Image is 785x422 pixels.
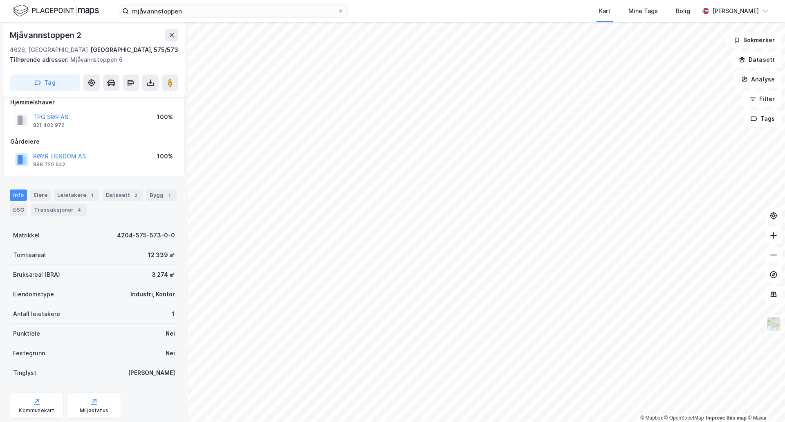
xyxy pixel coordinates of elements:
button: Tags [744,111,782,127]
button: Filter [742,91,782,107]
div: Nei [166,348,175,358]
div: 1 [172,309,175,319]
div: Datasett [103,190,143,201]
div: Gårdeiere [10,137,178,147]
button: Tag [10,74,80,91]
div: Bygg [146,190,177,201]
button: Analyse [734,71,782,88]
div: Tomteareal [13,250,46,260]
img: Z [766,316,781,332]
div: [PERSON_NAME] [712,6,759,16]
div: Bolig [676,6,690,16]
div: Mjåvannstoppen 2 [10,29,83,42]
div: Festegrunn [13,348,45,358]
div: Hjemmelshaver [10,97,178,107]
div: Mine Tags [628,6,658,16]
div: [GEOGRAPHIC_DATA], 575/573 [90,45,178,55]
div: Leietakere [54,190,99,201]
button: Datasett [732,52,782,68]
iframe: Chat Widget [744,383,785,422]
a: OpenStreetMap [664,415,704,421]
div: [PERSON_NAME] [128,368,175,378]
div: Tinglyst [13,368,36,378]
div: Nei [166,329,175,339]
div: 12 339 ㎡ [148,250,175,260]
div: 1 [88,191,96,199]
div: 100% [157,151,173,161]
div: Antall leietakere [13,309,60,319]
span: Tilhørende adresser: [10,56,70,63]
div: Eiere [30,190,51,201]
img: logo.f888ab2527a4732fd821a326f86c7f29.svg [13,4,99,18]
div: Bruksareal (BRA) [13,270,60,280]
div: Transaksjoner [31,204,87,216]
div: Info [10,190,27,201]
div: Mjåvannstoppen 6 [10,55,172,65]
a: Improve this map [706,415,747,421]
div: Kommunekart [19,407,54,414]
div: 2 [132,191,140,199]
div: ESG [10,204,27,216]
div: Kart [599,6,610,16]
button: Bokmerker [727,32,782,48]
div: 888 720 642 [33,161,65,168]
div: 821 402 972 [33,122,64,129]
div: 4204-575-573-0-0 [117,230,175,240]
div: 1 [165,191,173,199]
div: Eiendomstype [13,289,54,299]
div: 3 274 ㎡ [152,270,175,280]
div: Miljøstatus [80,407,108,414]
div: Punktleie [13,329,40,339]
div: Industri, Kontor [130,289,175,299]
div: 4 [75,206,83,214]
div: Matrikkel [13,230,40,240]
input: Søk på adresse, matrikkel, gårdeiere, leietakere eller personer [129,5,337,17]
a: Mapbox [640,415,663,421]
div: 100% [157,112,173,122]
div: 4628, [GEOGRAPHIC_DATA] [10,45,88,55]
